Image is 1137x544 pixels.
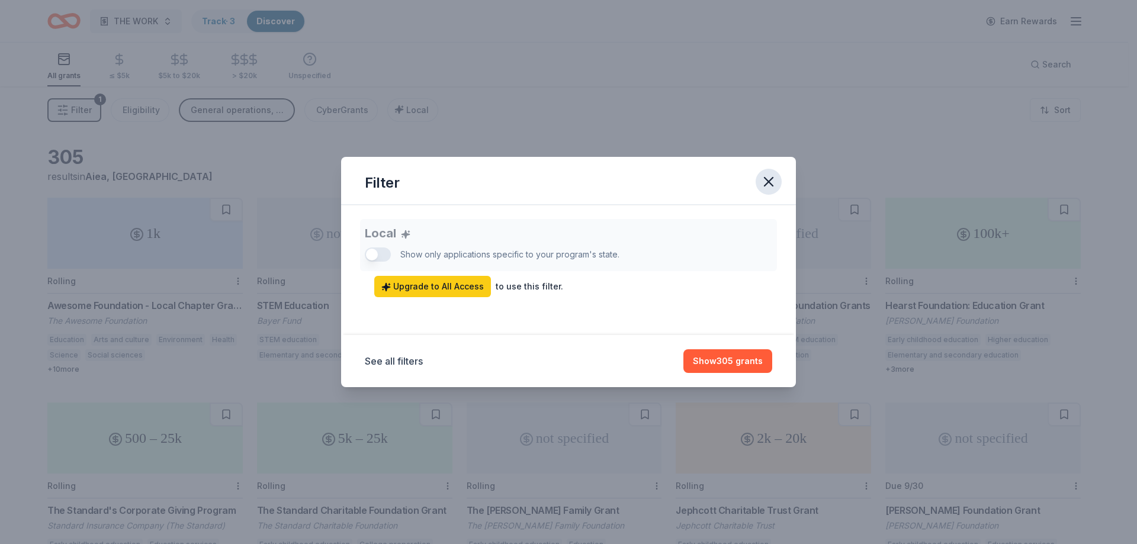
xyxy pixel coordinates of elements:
button: See all filters [365,354,423,368]
span: Upgrade to All Access [381,279,484,294]
a: Upgrade to All Access [374,276,491,297]
div: to use this filter. [496,279,563,294]
div: Filter [365,173,400,192]
button: Show305 grants [683,349,772,373]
